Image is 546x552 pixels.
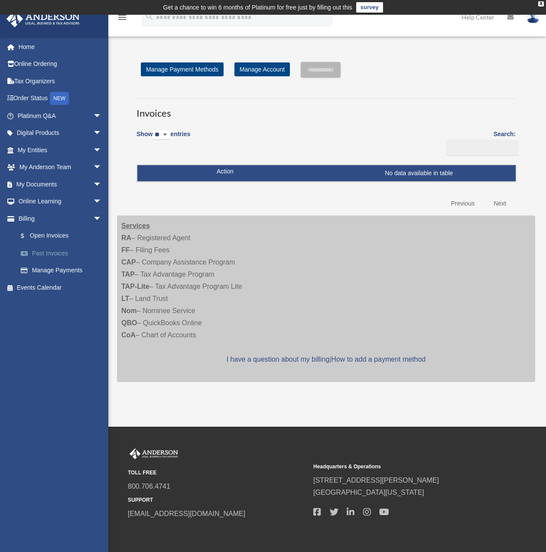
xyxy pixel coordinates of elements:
[446,140,519,156] input: Search:
[121,234,131,242] strong: RA
[121,283,149,290] strong: TAP-Lite
[4,10,82,27] img: Anderson Advisors Platinum Portal
[137,165,516,182] td: No data available in table
[163,2,352,13] div: Get a chance to win 6 months of Platinum for free just by filling out this
[12,245,115,262] a: Past Invoices
[538,1,544,7] div: close
[331,356,426,363] a: How to add a payment method
[145,12,154,21] i: search
[117,15,127,23] a: menu
[93,124,110,142] span: arrow_drop_down
[121,271,135,278] strong: TAP
[445,195,481,212] a: Previous
[356,2,383,13] a: survey
[6,90,115,108] a: Order StatusNEW
[128,510,245,517] a: [EMAIL_ADDRESS][DOMAIN_NAME]
[50,92,69,105] div: NEW
[313,462,493,471] small: Headquarters & Operations
[117,216,535,382] div: – Registered Agent – Filing Fees – Company Assistance Program – Tax Advantage Program – Tax Advan...
[121,307,137,314] strong: Nom
[6,107,115,124] a: Platinum Q&Aarrow_drop_down
[121,246,130,254] strong: FF
[313,477,439,484] a: [STREET_ADDRESS][PERSON_NAME]
[141,62,224,76] a: Manage Payment Methods
[121,295,129,302] strong: LT
[313,489,424,496] a: [GEOGRAPHIC_DATA][US_STATE]
[153,130,170,140] select: Showentries
[6,38,115,56] a: Home
[6,193,115,210] a: Online Learningarrow_drop_down
[6,56,115,73] a: Online Ordering
[93,159,110,176] span: arrow_drop_down
[136,129,190,149] label: Show entries
[6,159,115,176] a: My Anderson Teamarrow_drop_down
[6,279,115,296] a: Events Calendar
[443,129,516,156] label: Search:
[6,124,115,142] a: Digital Productsarrow_drop_down
[93,176,110,193] span: arrow_drop_down
[128,496,307,505] small: SUPPORT
[121,331,136,339] strong: CoA
[26,231,30,242] span: $
[12,227,110,245] a: $Open Invoices
[12,262,115,279] a: Manage Payments
[121,319,137,327] strong: QBO
[227,356,329,363] a: I have a question about my billing
[234,62,290,76] a: Manage Account
[93,193,110,211] span: arrow_drop_down
[128,448,180,460] img: Anderson Advisors Platinum Portal
[128,468,307,477] small: TOLL FREE
[93,210,110,228] span: arrow_drop_down
[93,107,110,125] span: arrow_drop_down
[6,176,115,193] a: My Documentsarrow_drop_down
[6,72,115,90] a: Tax Organizers
[128,483,170,490] a: 800.706.4741
[136,98,516,120] h3: Invoices
[93,141,110,159] span: arrow_drop_down
[121,353,531,366] p: |
[526,11,539,23] img: User Pic
[121,222,150,229] strong: Services
[487,195,513,212] a: Next
[6,141,115,159] a: My Entitiesarrow_drop_down
[117,12,127,23] i: menu
[6,210,115,227] a: Billingarrow_drop_down
[121,258,136,266] strong: CAP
